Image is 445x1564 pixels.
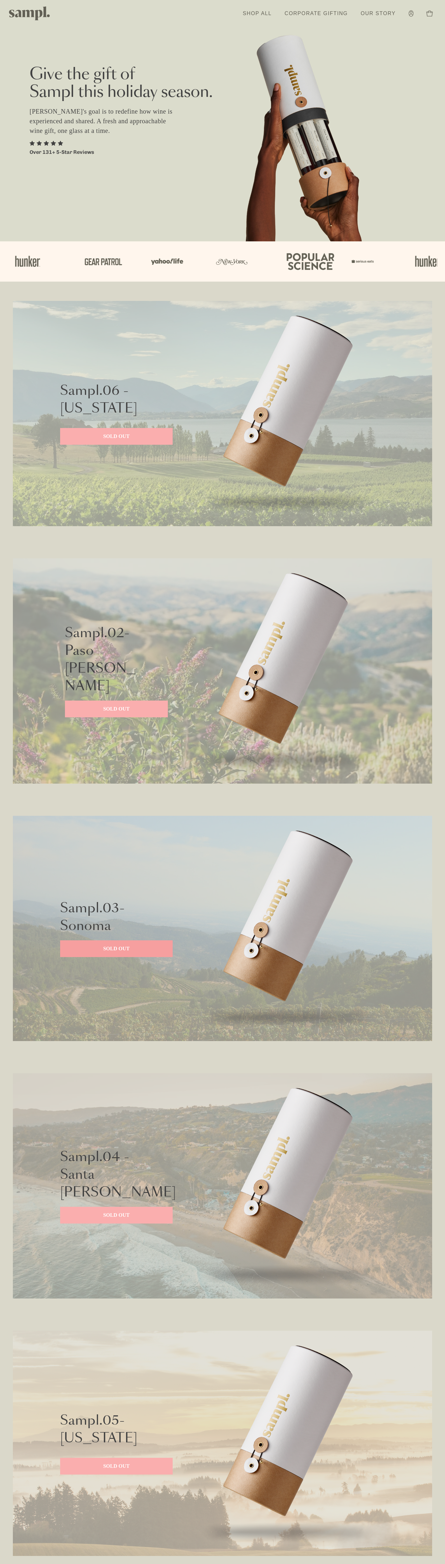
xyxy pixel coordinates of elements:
img: Sampl logo [9,6,50,20]
a: Shop All [240,6,275,21]
img: capsulewithshaddow_5f0d187b-c477-4779-91cc-c24b65872529.png [187,558,380,784]
p: [US_STATE] [60,400,138,418]
p: Over 131+ 5-Star Reviews [30,148,94,156]
p: Sampl.04 - Santa [PERSON_NAME] [60,1149,176,1202]
p: Sampl.06 - [60,382,138,400]
img: Artboard_5_a195cd02-e365-44f4-8930-be9a6ff03eb6.png [239,245,284,278]
img: Artboard_6_5c11d1bd-c4ca-46b8-ad3a-1f2b4dcd699f.png [306,247,345,276]
img: capsulewithshaddow_5f0d187b-c477-4779-91cc-c24b65872529.png [192,1073,385,1299]
img: capsulewithshaddow_5f0d187b-c477-4779-91cc-c24b65872529.png [192,1331,385,1556]
p: Sampl.03- Sonoma [60,900,141,935]
p: SOLD OUT [67,1211,166,1219]
a: SOLD OUT [65,701,168,717]
p: Sampl.02- [65,625,145,642]
a: Our Story [358,6,399,21]
img: capsulewithshaddow_5f0d187b-c477-4779-91cc-c24b65872529.png [192,301,385,526]
img: capsulewithshaddow_5f0d187b-c477-4779-91cc-c24b65872529.png [192,816,385,1041]
p: SOLD OUT [67,945,166,953]
a: SOLD OUT [60,428,173,445]
p: SOLD OUT [71,705,161,713]
img: Artboard_1_af690aba-db18-4d1d-a553-70c177ae2e35.png [171,250,203,273]
img: Artboard_7_560d3599-80fb-43b6-be66-ebccdeaecca2.png [109,252,134,271]
img: Artboard_3_3c8004f1-87e6-4dd9-9159-91a8c61f962a.png [374,249,409,274]
p: SOLD OUT [67,433,166,440]
a: Corporate Gifting [281,6,351,21]
h2: Give the gift of Sampl this holiday season. [30,66,415,101]
a: SOLD OUT [60,1458,173,1475]
a: SOLD OUT [60,1207,173,1224]
p: Paso [PERSON_NAME] [65,642,145,695]
a: SOLD OUT [60,940,173,957]
p: [PERSON_NAME]'s goal is to redefine how wine is experienced and shared. A fresh and approachable ... [30,107,181,135]
p: SOLD OUT [67,1462,166,1470]
p: Sampl.05- [US_STATE] [60,1412,138,1448]
img: Artboard_4_12aa32eb-d4a2-4772-87e6-e78b5ab8afc9.png [41,242,96,281]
